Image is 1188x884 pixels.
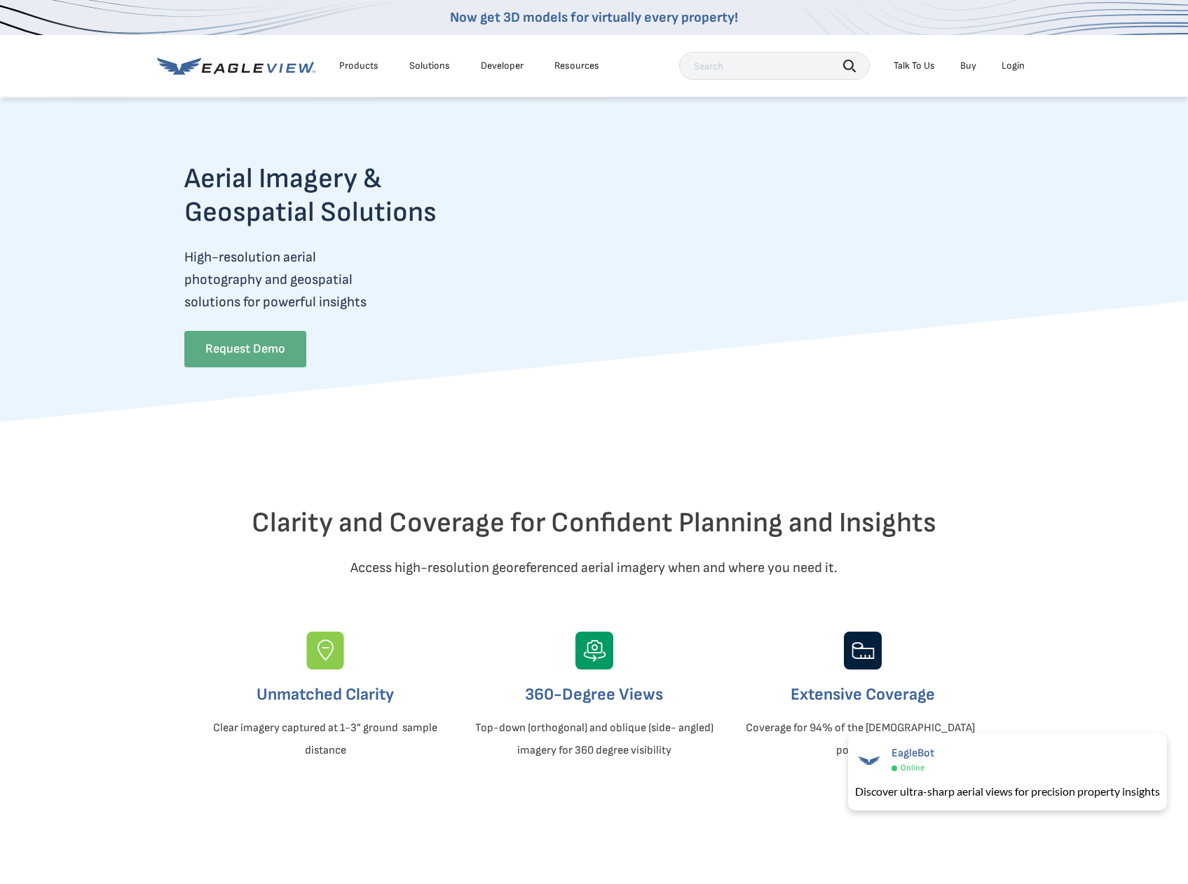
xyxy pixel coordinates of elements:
[203,717,448,762] p: Clear imagery captured at 1-3” ground sample distance
[472,684,717,706] h3: 360-Degree Views
[894,60,935,72] div: Talk To Us
[960,60,976,72] a: Buy
[184,162,491,229] h2: Aerial Imagery & Geospatial Solutions
[1002,60,1025,72] div: Login
[679,52,870,80] input: Search
[481,60,524,72] a: Developer
[450,9,738,26] a: Now get 3D models for virtually every property!
[472,717,717,762] p: Top-down (orthogonal) and oblique (side- angled) imagery for 360 degree visibility
[855,783,1160,800] div: Discover ultra-sharp aerial views for precision property insights
[184,557,1004,579] p: Access high-resolution georeferenced aerial imagery when and where you need it.
[184,506,1004,540] h2: Clarity and Coverage for Confident Planning and Insights
[740,717,985,762] p: Coverage for 94% of the [DEMOGRAPHIC_DATA] population
[339,60,378,72] div: Products
[554,60,599,72] div: Resources
[184,246,491,313] p: High-resolution aerial photography and geospatial solutions for powerful insights
[892,747,934,760] span: EagleBot
[409,60,450,72] div: Solutions
[855,747,883,775] img: EagleBot
[901,763,924,773] span: Online
[740,684,985,706] h3: Extensive Coverage
[203,684,448,706] h3: Unmatched Clarity
[184,331,306,367] a: Request Demo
